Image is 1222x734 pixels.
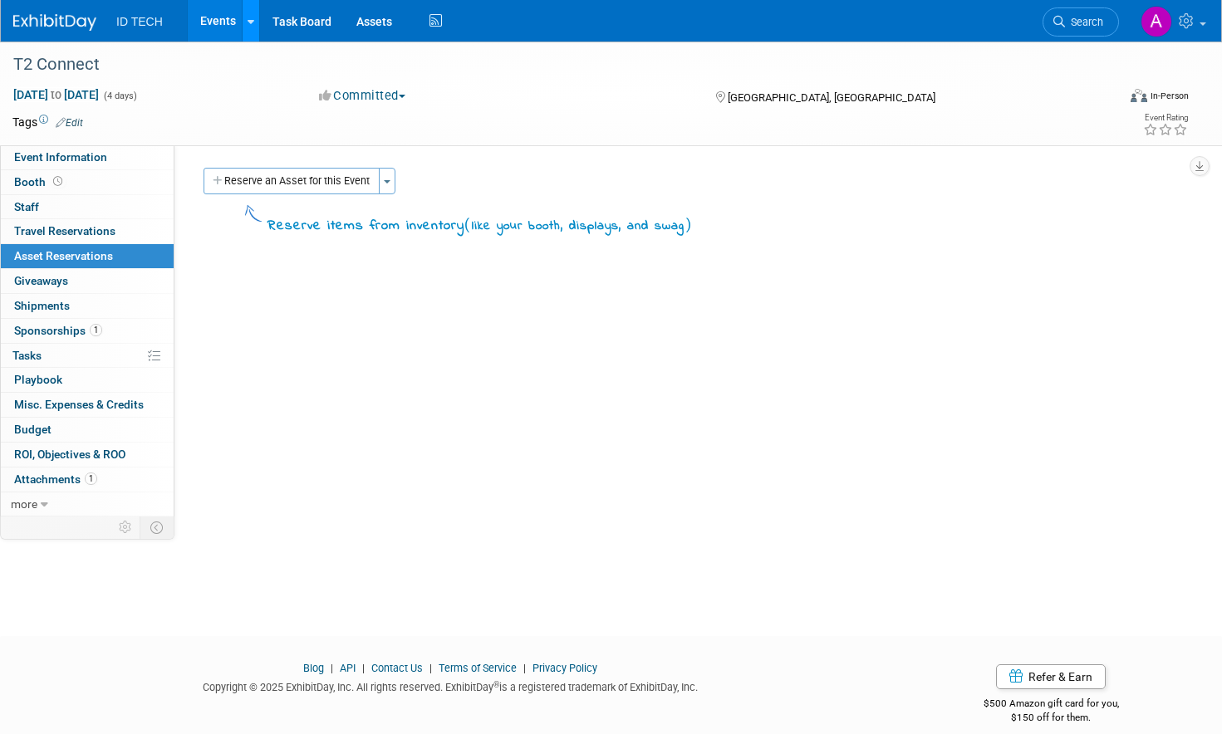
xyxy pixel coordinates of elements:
img: logo_orange.svg [27,27,40,40]
span: (4 days) [102,91,137,101]
span: Budget [14,423,52,436]
div: Event Format [1013,86,1189,111]
a: Sponsorships1 [1,319,174,343]
span: Booth not reserved yet [50,175,66,188]
span: Shipments [14,299,70,312]
a: Search [1043,7,1119,37]
img: Format-Inperson.png [1131,89,1147,102]
span: Travel Reservations [14,224,115,237]
img: ExhibitDay [13,14,96,31]
span: Booth [14,175,66,188]
span: | [425,662,436,674]
a: API [340,662,356,674]
a: Misc. Expenses & Credits [1,393,174,417]
a: Playbook [1,368,174,392]
img: website_grey.svg [27,43,40,56]
div: Copyright © 2025 ExhibitDay, Inc. All rights reserved. ExhibitDay is a registered trademark of Ex... [12,676,889,695]
a: Staff [1,195,174,219]
a: Travel Reservations [1,219,174,243]
td: Toggle Event Tabs [140,516,174,538]
sup: ® [493,680,499,689]
div: Event Rating [1143,114,1188,122]
a: Attachments1 [1,467,174,492]
span: | [326,662,337,674]
button: Committed [313,87,412,105]
div: In-Person [1150,90,1189,102]
div: Domain Overview [63,98,149,109]
a: more [1,492,174,516]
div: T2 Connect [7,50,1089,80]
span: ( [464,216,472,232]
img: Aileen Sun [1141,6,1172,37]
a: Asset Reservations [1,244,174,268]
a: ROI, Objectives & ROO [1,443,174,467]
div: Reserve items from inventory [267,214,692,237]
span: Staff [14,200,39,213]
span: Asset Reservations [14,249,113,262]
img: tab_keywords_by_traffic_grey.svg [165,96,179,110]
span: Tasks [12,349,42,362]
a: Blog [303,662,324,674]
span: Search [1065,16,1103,28]
a: Giveaways [1,269,174,293]
span: ) [685,216,692,232]
span: ID TECH [116,15,163,28]
span: Giveaways [14,274,68,287]
a: Terms of Service [439,662,517,674]
a: Tasks [1,344,174,368]
span: more [11,497,37,511]
span: like your booth, displays, and swag [472,217,685,235]
span: | [358,662,369,674]
span: | [519,662,530,674]
a: Booth [1,170,174,194]
div: $150 off for them. [914,711,1190,725]
span: Sponsorships [14,324,102,337]
a: Event Information [1,145,174,169]
td: Tags [12,114,83,130]
div: v 4.0.25 [47,27,81,40]
div: Keywords by Traffic [184,98,280,109]
a: Contact Us [371,662,423,674]
a: Privacy Policy [532,662,597,674]
span: [GEOGRAPHIC_DATA], [GEOGRAPHIC_DATA] [728,91,935,104]
a: Shipments [1,294,174,318]
span: Misc. Expenses & Credits [14,398,144,411]
span: Event Information [14,150,107,164]
span: Playbook [14,373,62,386]
div: $500 Amazon gift card for you, [914,686,1190,724]
span: 1 [90,324,102,336]
span: Attachments [14,472,97,486]
div: Domain: [DOMAIN_NAME] [43,43,183,56]
img: tab_domain_overview_orange.svg [45,96,58,110]
a: Edit [56,117,83,129]
span: 1 [85,472,97,485]
span: ROI, Objectives & ROO [14,448,125,461]
a: Budget [1,418,174,442]
a: Refer & Earn [996,664,1106,689]
button: Reserve an Asset for this Event [204,168,380,194]
span: to [48,88,64,101]
span: [DATE] [DATE] [12,87,100,102]
td: Personalize Event Tab Strip [111,516,140,538]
